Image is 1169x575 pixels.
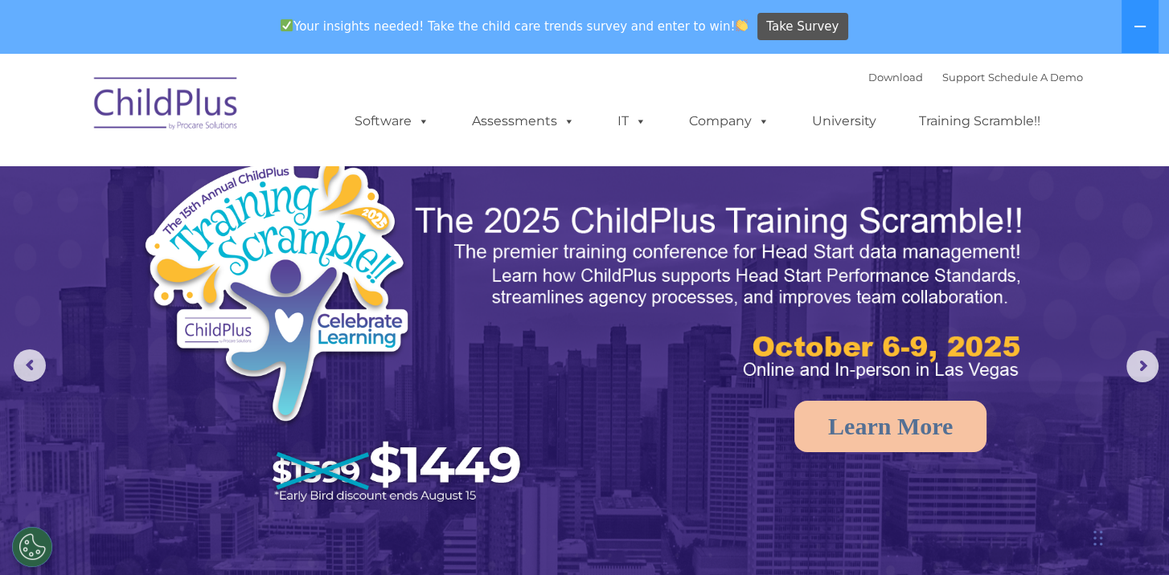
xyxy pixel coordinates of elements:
div: Drag [1093,514,1103,562]
span: Phone number [224,172,292,184]
button: Cookies Settings [12,527,52,567]
a: IT [601,105,662,137]
span: Your insights needed! Take the child care trends survey and enter to win! [273,10,755,42]
a: Support [942,71,985,84]
a: Take Survey [757,13,848,41]
iframe: Chat Widget [907,402,1169,575]
span: Last name [224,106,273,118]
a: University [796,105,892,137]
img: ChildPlus by Procare Solutions [86,66,247,146]
span: Take Survey [766,13,839,41]
a: Company [673,105,785,137]
a: Training Scramble!! [903,105,1056,137]
a: Learn More [794,401,986,452]
a: Software [338,105,445,137]
a: Schedule A Demo [988,71,1083,84]
img: ✅ [281,19,293,31]
img: 👏 [736,19,748,31]
font: | [868,71,1083,84]
a: Assessments [456,105,591,137]
a: Download [868,71,923,84]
